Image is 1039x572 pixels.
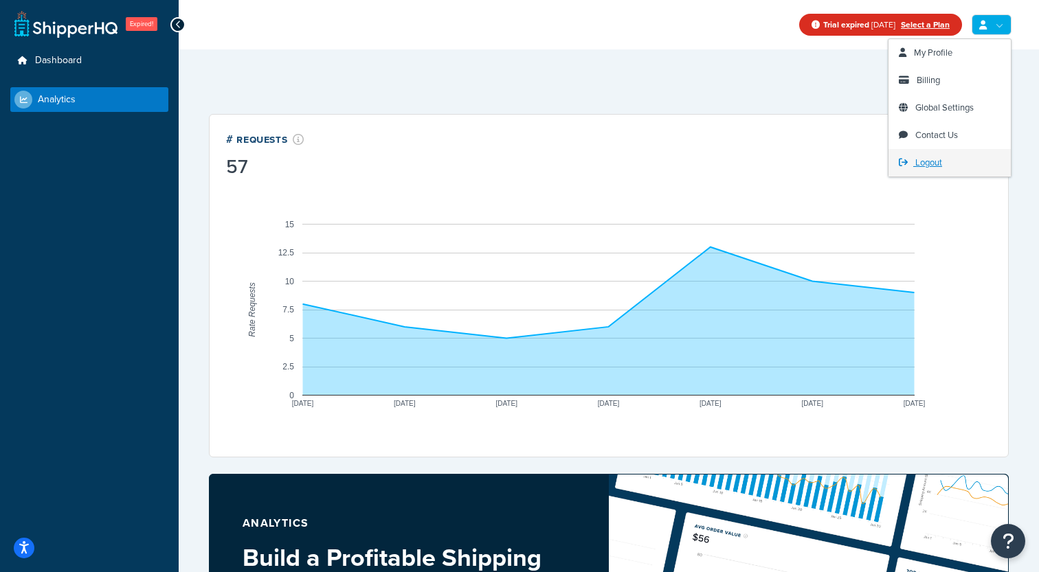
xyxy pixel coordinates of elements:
[889,122,1011,149] a: Contact Us
[10,87,168,112] a: Analytics
[282,305,294,314] text: 7.5
[700,400,722,407] text: [DATE]
[901,19,950,31] a: Select a Plan
[226,131,304,147] div: # Requests
[285,220,295,229] text: 15
[226,179,992,440] svg: A chart.
[10,48,168,73] a: Dashboard
[289,391,294,400] text: 0
[889,94,1011,122] a: Global Settings
[914,46,952,59] span: My Profile
[289,334,294,343] text: 5
[917,73,940,87] span: Billing
[285,277,295,286] text: 10
[915,156,942,169] span: Logout
[598,400,620,407] text: [DATE]
[823,19,895,31] span: [DATE]
[495,400,517,407] text: [DATE]
[889,39,1011,67] a: My Profile
[889,67,1011,94] a: Billing
[904,400,926,407] text: [DATE]
[823,19,869,31] strong: Trial expired
[394,400,416,407] text: [DATE]
[292,400,314,407] text: [DATE]
[126,17,157,31] span: Expired!
[243,514,576,533] p: Analytics
[38,94,76,106] span: Analytics
[915,101,974,114] span: Global Settings
[247,282,257,336] text: Rate Requests
[278,248,295,258] text: 12.5
[991,524,1025,558] button: Open Resource Center
[801,400,823,407] text: [DATE]
[282,362,294,371] text: 2.5
[889,149,1011,176] a: Logout
[915,128,958,141] span: Contact Us
[35,55,82,67] span: Dashboard
[226,157,304,176] div: 57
